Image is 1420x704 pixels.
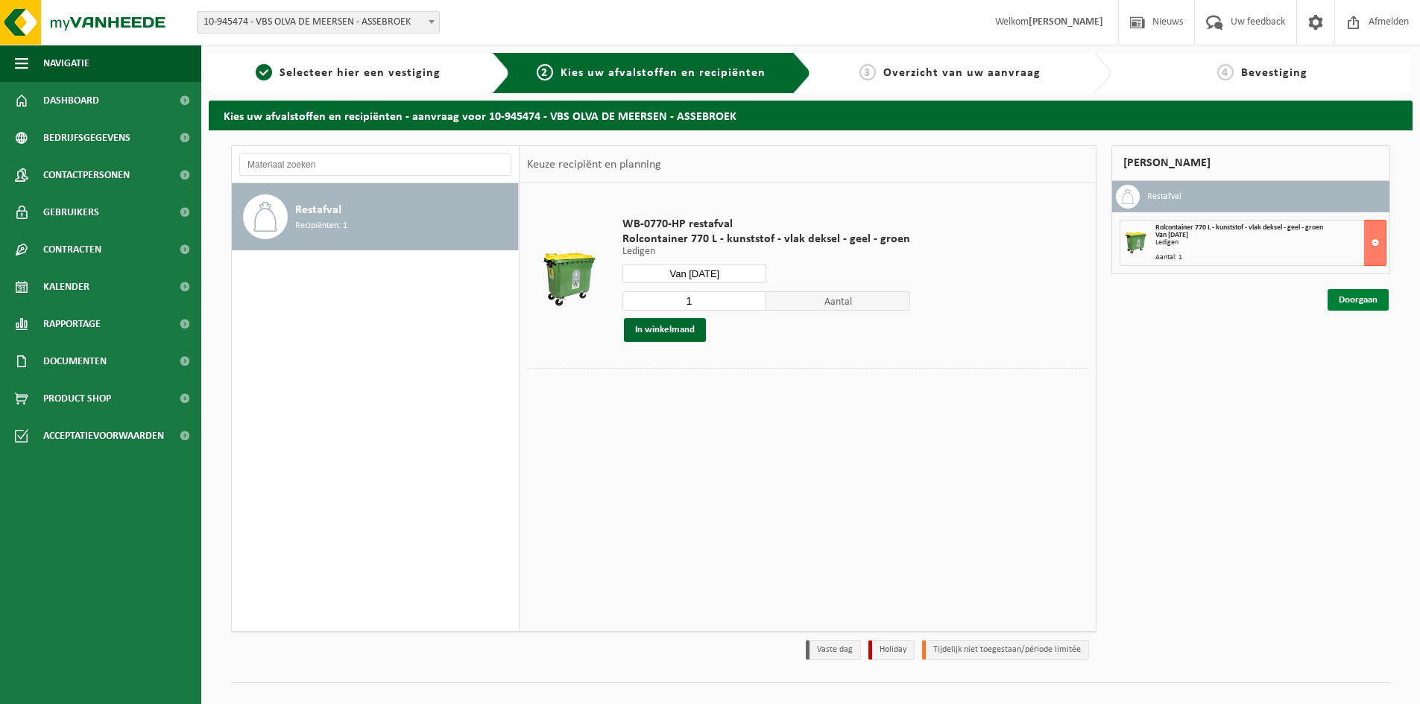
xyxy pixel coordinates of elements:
a: Doorgaan [1328,289,1389,311]
h3: Restafval [1147,185,1181,209]
button: Restafval Recipiënten: 1 [232,183,519,250]
a: 1Selecteer hier een vestiging [216,64,480,82]
span: Navigatie [43,45,89,82]
span: Kalender [43,268,89,305]
span: Contracten [43,231,101,268]
span: Rolcontainer 770 L - kunststof - vlak deksel - geel - groen [1155,223,1323,232]
span: Dashboard [43,82,99,119]
span: 1 [256,64,272,80]
span: Rapportage [43,305,101,343]
span: 3 [859,64,876,80]
span: Overzicht van uw aanvraag [883,67,1041,79]
span: Bedrijfsgegevens [43,119,130,156]
span: Restafval [295,201,341,219]
span: Acceptatievoorwaarden [43,417,164,454]
h2: Kies uw afvalstoffen en recipiënten - aanvraag voor 10-945474 - VBS OLVA DE MEERSEN - ASSEBROEK [209,101,1413,130]
span: Selecteer hier een vestiging [280,67,441,79]
div: Aantal: 1 [1155,254,1386,261]
li: Tijdelijk niet toegestaan/période limitée [922,640,1089,660]
span: Aantal [766,291,910,311]
input: Materiaal zoeken [239,153,511,176]
span: 10-945474 - VBS OLVA DE MEERSEN - ASSEBROEK [198,12,439,33]
button: In winkelmand [624,318,706,342]
span: Rolcontainer 770 L - kunststof - vlak deksel - geel - groen [622,232,910,247]
li: Holiday [868,640,915,660]
div: Keuze recipiënt en planning [520,146,669,183]
p: Ledigen [622,247,910,257]
strong: Van [DATE] [1155,231,1188,239]
div: Ledigen [1155,239,1386,247]
span: WB-0770-HP restafval [622,217,910,232]
span: Bevestiging [1241,67,1307,79]
span: 10-945474 - VBS OLVA DE MEERSEN - ASSEBROEK [197,11,440,34]
span: Gebruikers [43,194,99,231]
span: Kies uw afvalstoffen en recipiënten [561,67,766,79]
span: Product Shop [43,380,111,417]
span: 2 [537,64,553,80]
li: Vaste dag [806,640,861,660]
span: Contactpersonen [43,156,130,194]
span: Recipiënten: 1 [295,219,347,233]
input: Selecteer datum [622,264,766,283]
strong: [PERSON_NAME] [1029,16,1103,28]
span: Documenten [43,343,107,380]
div: [PERSON_NAME] [1111,145,1390,181]
span: 4 [1217,64,1234,80]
